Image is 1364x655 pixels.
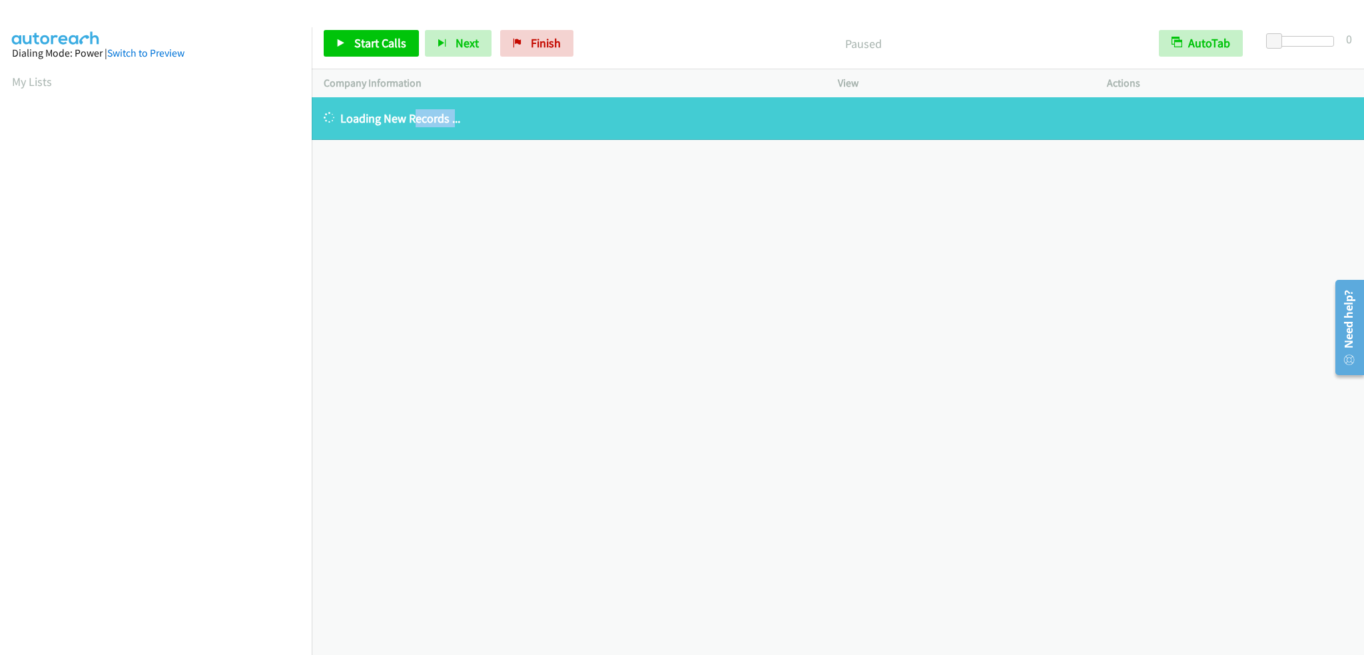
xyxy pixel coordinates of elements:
[1273,36,1334,47] div: Delay between calls (in seconds)
[107,47,184,59] a: Switch to Preview
[500,30,573,57] a: Finish
[324,75,814,91] p: Company Information
[456,35,479,51] span: Next
[12,74,52,89] a: My Lists
[354,35,406,51] span: Start Calls
[591,35,1135,53] p: Paused
[1326,275,1364,380] iframe: Resource Center
[531,35,561,51] span: Finish
[1159,30,1243,57] button: AutoTab
[425,30,492,57] button: Next
[12,45,300,61] div: Dialing Mode: Power |
[838,75,1083,91] p: View
[1107,75,1352,91] p: Actions
[324,109,1352,127] p: Loading New Records ...
[1346,30,1352,48] div: 0
[324,30,419,57] a: Start Calls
